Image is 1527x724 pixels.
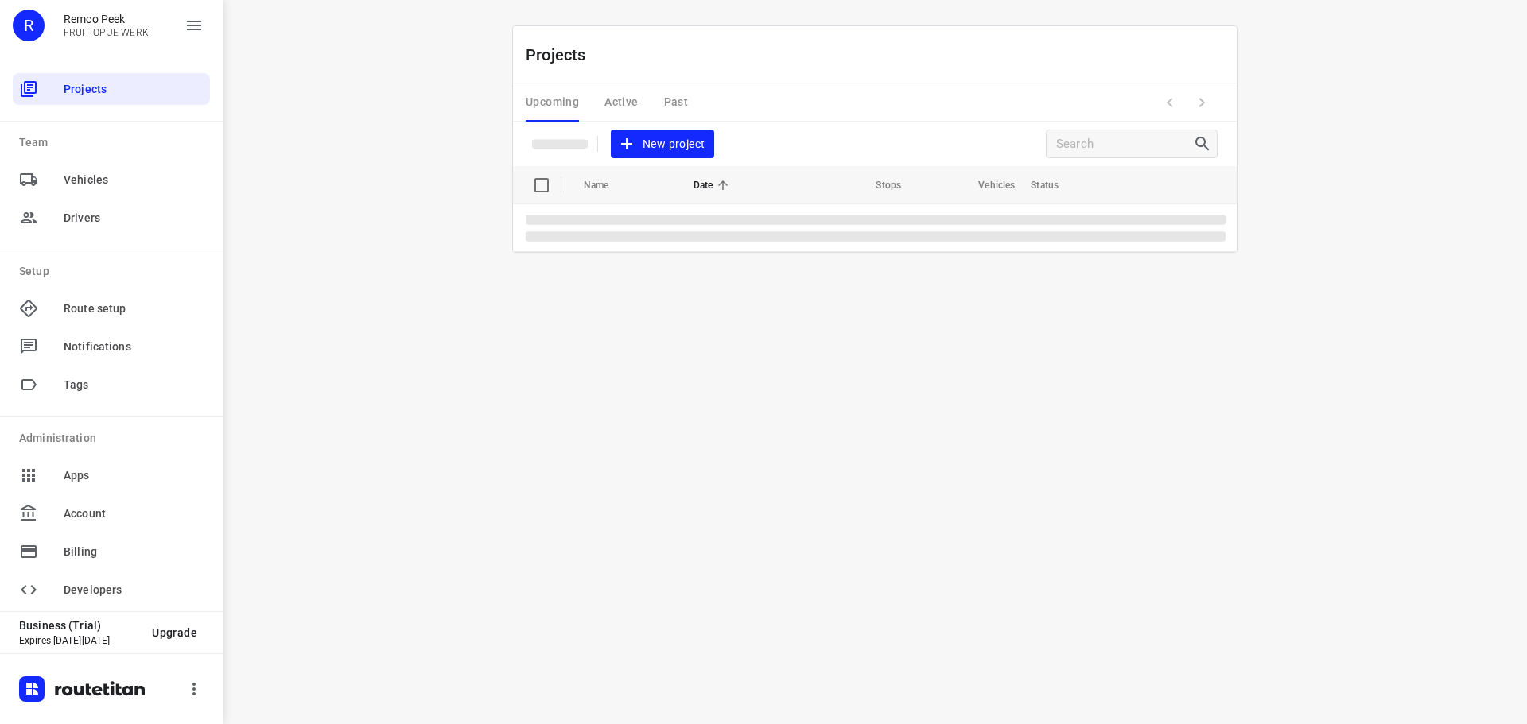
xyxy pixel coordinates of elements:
[64,13,149,25] p: Remco Peek
[152,626,197,639] span: Upgrade
[13,498,210,529] div: Account
[19,635,139,646] p: Expires [DATE][DATE]
[13,331,210,362] div: Notifications
[13,10,45,41] div: R
[64,210,204,226] span: Drivers
[1186,87,1218,118] span: Next Page
[64,81,204,98] span: Projects
[19,430,210,447] p: Administration
[611,130,714,159] button: New project
[1031,176,1079,195] span: Status
[64,172,204,188] span: Vehicles
[64,300,204,317] span: Route setup
[19,263,210,280] p: Setup
[64,467,204,484] span: Apps
[13,202,210,234] div: Drivers
[13,536,210,567] div: Billing
[1056,132,1193,157] input: Search projects
[694,176,734,195] span: Date
[958,176,1015,195] span: Vehicles
[13,574,210,606] div: Developers
[19,619,139,632] p: Business (Trial)
[1154,87,1186,118] span: Previous Page
[584,176,630,195] span: Name
[13,73,210,105] div: Projects
[64,377,204,393] span: Tags
[13,369,210,401] div: Tags
[139,618,210,647] button: Upgrade
[64,505,204,522] span: Account
[620,134,705,154] span: New project
[855,176,901,195] span: Stops
[19,134,210,151] p: Team
[64,339,204,355] span: Notifications
[13,292,210,324] div: Route setup
[64,544,204,560] span: Billing
[13,164,210,196] div: Vehicles
[526,43,599,67] p: Projects
[64,27,149,38] p: FRUIT OP JE WERK
[1193,134,1217,153] div: Search
[64,582,204,598] span: Developers
[13,459,210,491] div: Apps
